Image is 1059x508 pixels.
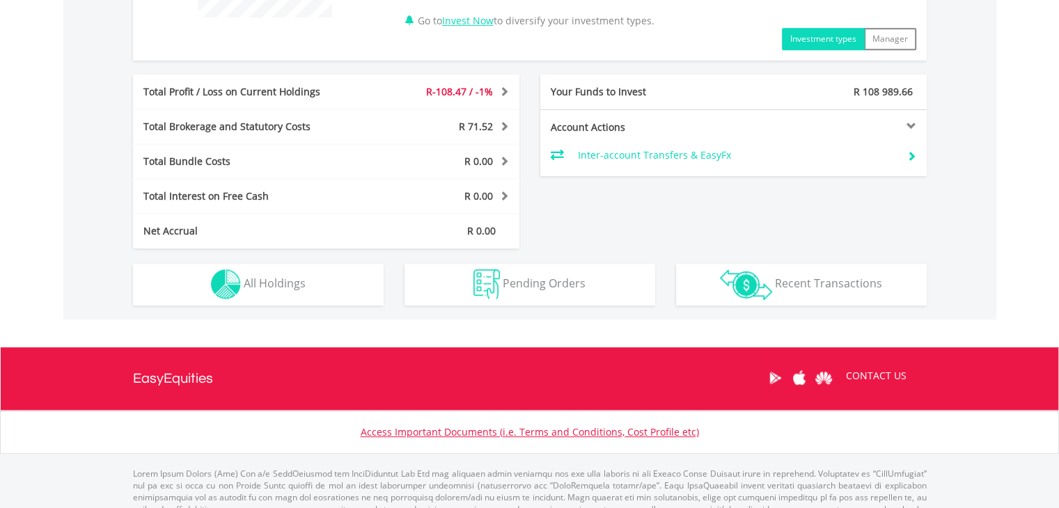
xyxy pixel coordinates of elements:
button: Recent Transactions [676,264,927,305]
span: All Holdings [244,276,306,291]
a: Google Play [763,356,787,399]
img: holdings-wht.png [211,269,241,299]
span: Recent Transactions [775,276,882,291]
img: transactions-zar-wht.png [720,269,772,300]
span: R 0.00 [464,154,493,168]
td: Inter-account Transfers & EasyFx [578,145,896,166]
div: Total Bundle Costs [133,154,359,168]
a: EasyEquities [133,347,213,410]
img: pending_instructions-wht.png [473,269,500,299]
div: Account Actions [540,120,734,134]
div: Total Profit / Loss on Current Holdings [133,85,359,99]
button: Investment types [782,28,865,50]
span: R 71.52 [459,120,493,133]
span: R 108 989.66 [854,85,913,98]
span: R 0.00 [464,189,493,203]
span: R-108.47 / -1% [426,85,493,98]
a: Apple [787,356,812,399]
div: Your Funds to Invest [540,85,734,99]
button: Manager [864,28,916,50]
span: R 0.00 [467,224,496,237]
a: Huawei [812,356,836,399]
a: Access Important Documents (i.e. Terms and Conditions, Cost Profile etc) [361,425,699,438]
a: Invest Now [442,14,494,27]
button: All Holdings [133,264,384,305]
span: Pending Orders [503,276,586,291]
a: CONTACT US [836,356,916,395]
button: Pending Orders [405,264,655,305]
div: Total Interest on Free Cash [133,189,359,203]
div: Net Accrual [133,224,359,238]
div: Total Brokerage and Statutory Costs [133,120,359,134]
